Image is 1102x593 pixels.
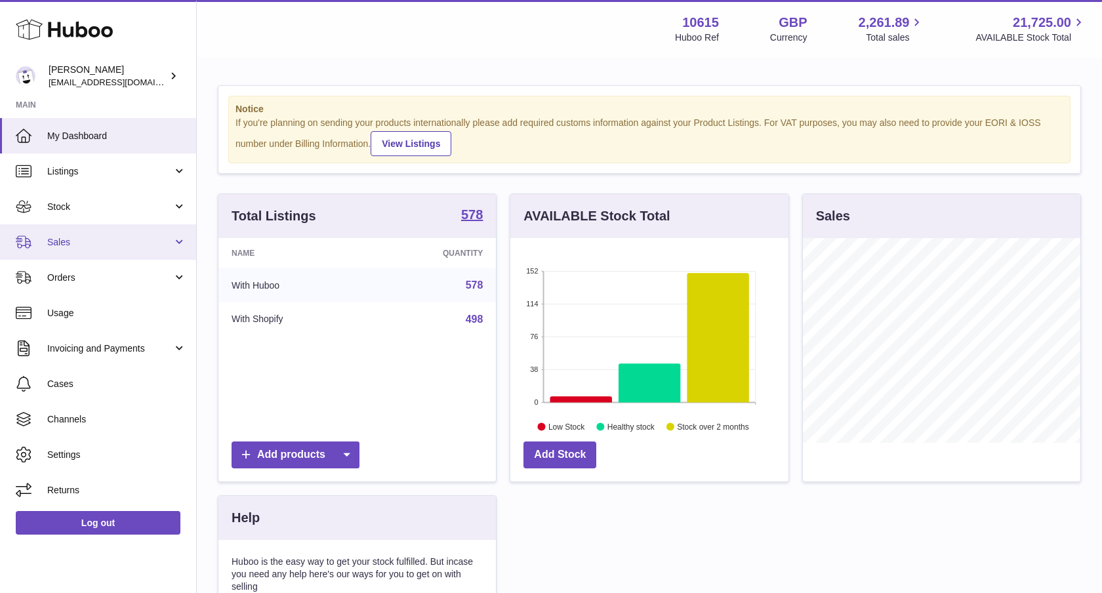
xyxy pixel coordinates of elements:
[47,484,186,497] span: Returns
[47,236,173,249] span: Sales
[779,14,807,31] strong: GBP
[218,302,368,337] td: With Shopify
[682,14,719,31] strong: 10615
[548,422,585,431] text: Low Stock
[975,31,1086,44] span: AVAILABLE Stock Total
[526,300,538,308] text: 114
[235,103,1063,115] strong: Notice
[531,365,539,373] text: 38
[16,511,180,535] a: Log out
[371,131,451,156] a: View Listings
[47,201,173,213] span: Stock
[47,272,173,284] span: Orders
[531,333,539,340] text: 76
[461,208,483,221] strong: 578
[232,441,359,468] a: Add products
[235,117,1063,156] div: If you're planning on sending your products internationally please add required customs informati...
[232,207,316,225] h3: Total Listings
[466,314,483,325] a: 498
[770,31,807,44] div: Currency
[535,398,539,406] text: 0
[678,422,749,431] text: Stock over 2 months
[816,207,850,225] h3: Sales
[49,64,167,89] div: [PERSON_NAME]
[16,66,35,86] img: fulfillment@fable.com
[218,268,368,302] td: With Huboo
[218,238,368,268] th: Name
[47,165,173,178] span: Listings
[1013,14,1071,31] span: 21,725.00
[47,378,186,390] span: Cases
[526,267,538,275] text: 152
[461,208,483,224] a: 578
[47,130,186,142] span: My Dashboard
[49,77,193,87] span: [EMAIL_ADDRESS][DOMAIN_NAME]
[675,31,719,44] div: Huboo Ref
[47,449,186,461] span: Settings
[47,342,173,355] span: Invoicing and Payments
[232,509,260,527] h3: Help
[859,14,925,44] a: 2,261.89 Total sales
[523,207,670,225] h3: AVAILABLE Stock Total
[47,307,186,319] span: Usage
[859,14,910,31] span: 2,261.89
[523,441,596,468] a: Add Stock
[866,31,924,44] span: Total sales
[466,279,483,291] a: 578
[368,238,496,268] th: Quantity
[47,413,186,426] span: Channels
[607,422,655,431] text: Healthy stock
[975,14,1086,44] a: 21,725.00 AVAILABLE Stock Total
[232,556,483,593] p: Huboo is the easy way to get your stock fulfilled. But incase you need any help here's our ways f...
